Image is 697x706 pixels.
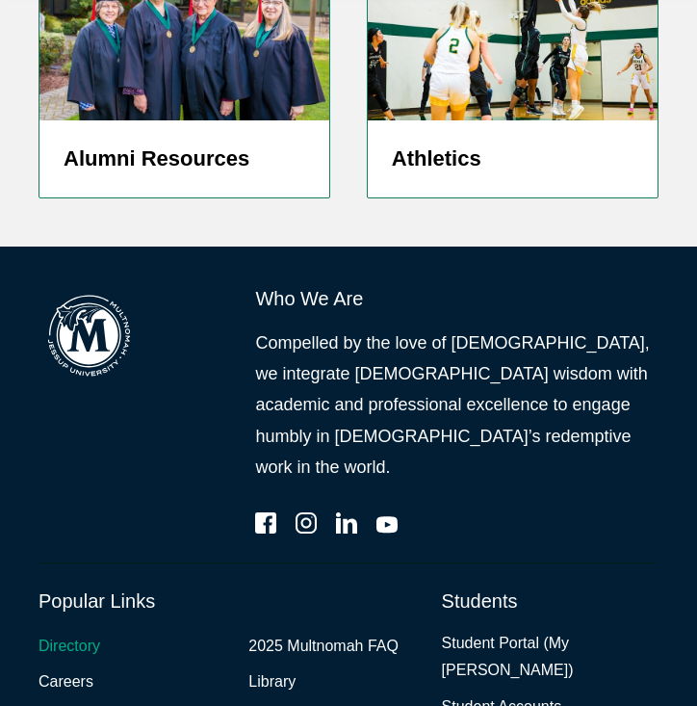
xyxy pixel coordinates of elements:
h6: Who We Are [255,285,658,312]
h6: Popular Links [39,588,442,614]
a: 2025 Multnomah FAQ [248,633,399,661]
h6: Students [442,588,658,614]
a: Directory [39,633,100,661]
img: Multnomah Campus of Jessup University logo [39,285,140,386]
h5: Athletics [392,144,633,173]
a: Library [248,668,296,696]
p: Compelled by the love of [DEMOGRAPHIC_DATA], we integrate [DEMOGRAPHIC_DATA] wisdom with academic... [255,327,658,484]
a: LinkedIn [336,512,357,534]
a: Instagram [296,512,317,534]
h5: Alumni Resources [64,144,305,173]
a: Careers [39,668,93,696]
a: Facebook [255,512,276,534]
a: Student Portal (My [PERSON_NAME]) [442,630,658,686]
a: YouTube [376,512,398,534]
